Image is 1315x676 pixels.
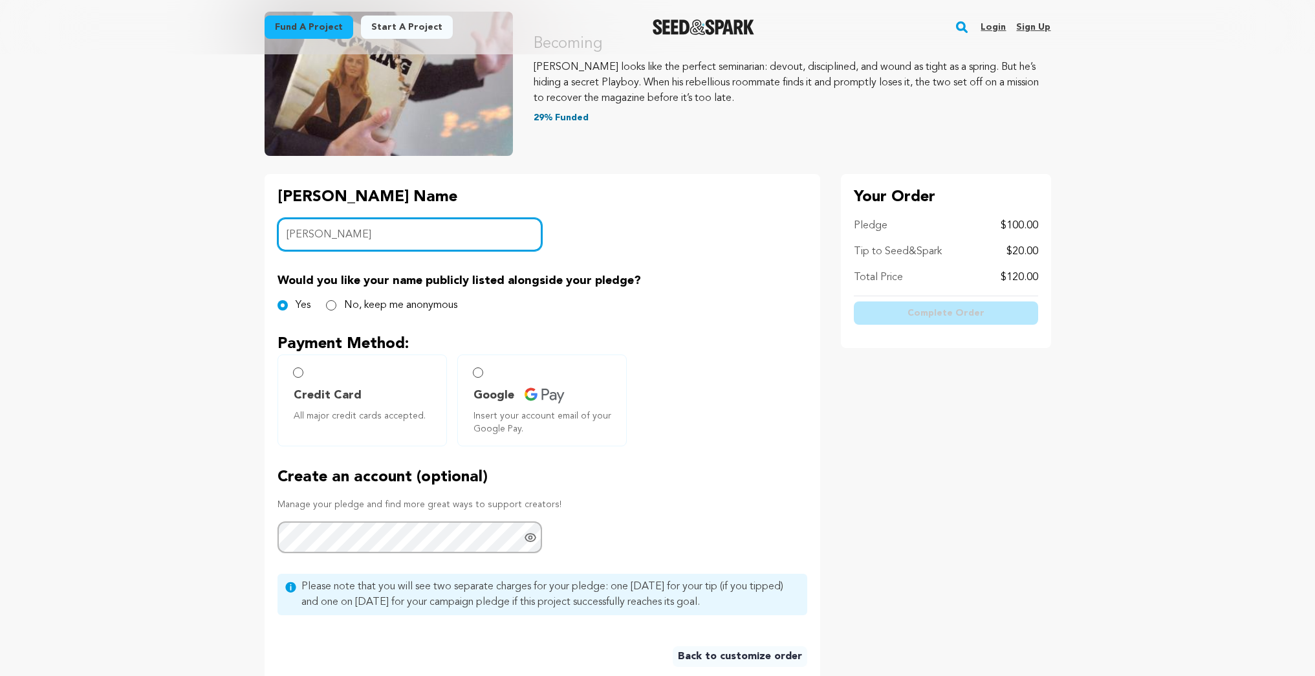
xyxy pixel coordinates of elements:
span: Insert your account email of your Google Pay. [473,409,616,435]
a: Back to customize order [673,646,807,667]
p: 29% Funded [534,111,1051,124]
p: Total Price [854,270,903,285]
span: Please note that you will see two separate charges for your pledge: one [DATE] for your tip (if y... [301,579,799,610]
a: Show password as plain text. Warning: this will display your password on the screen. [524,531,537,544]
p: $100.00 [1001,218,1038,234]
img: Becoming image [265,12,513,156]
img: Seed&Spark Logo Dark Mode [653,19,754,35]
a: Login [981,17,1006,38]
input: Backer Name [277,218,543,251]
p: Your Order [854,187,1038,208]
span: All major credit cards accepted. [294,409,436,422]
p: [PERSON_NAME] looks like the perfect seminarian: devout, disciplined, and wound as tight as a spr... [534,60,1051,106]
span: Credit Card [294,386,362,404]
p: Create an account (optional) [277,467,807,488]
p: $120.00 [1001,270,1038,285]
a: Seed&Spark Homepage [653,19,754,35]
p: Tip to Seed&Spark [854,244,942,259]
a: Fund a project [265,16,353,39]
a: Sign up [1016,17,1050,38]
p: Would you like your name publicly listed alongside your pledge? [277,272,807,290]
button: Complete Order [854,301,1038,325]
p: [PERSON_NAME] Name [277,187,543,208]
span: Complete Order [907,307,984,320]
label: No, keep me anonymous [344,298,457,313]
p: Manage your pledge and find more great ways to support creators! [277,498,807,511]
span: Google [473,386,514,404]
a: Start a project [361,16,453,39]
img: credit card icons [525,387,565,404]
label: Yes [296,298,310,313]
p: Payment Method: [277,334,807,354]
p: $20.00 [1006,244,1038,259]
p: Pledge [854,218,887,234]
